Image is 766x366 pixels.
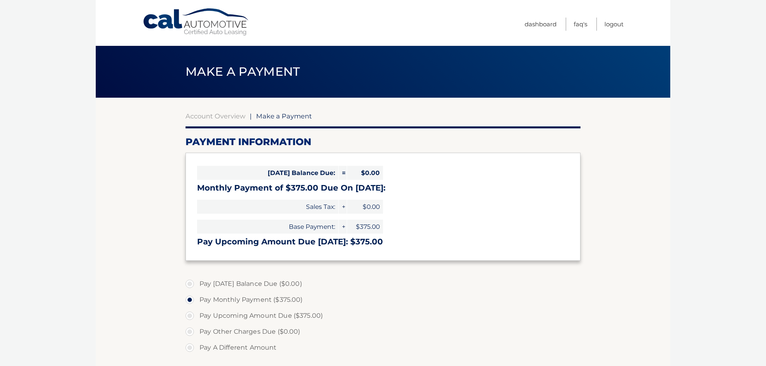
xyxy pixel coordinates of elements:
[186,112,245,120] a: Account Overview
[186,324,580,340] label: Pay Other Charges Due ($0.00)
[339,200,347,214] span: +
[186,276,580,292] label: Pay [DATE] Balance Due ($0.00)
[197,166,338,180] span: [DATE] Balance Due:
[186,136,580,148] h2: Payment Information
[339,220,347,234] span: +
[197,200,338,214] span: Sales Tax:
[525,18,557,31] a: Dashboard
[197,183,569,193] h3: Monthly Payment of $375.00 Due On [DATE]:
[347,200,383,214] span: $0.00
[186,292,580,308] label: Pay Monthly Payment ($375.00)
[574,18,587,31] a: FAQ's
[197,220,338,234] span: Base Payment:
[604,18,624,31] a: Logout
[347,166,383,180] span: $0.00
[256,112,312,120] span: Make a Payment
[186,340,580,356] label: Pay A Different Amount
[339,166,347,180] span: =
[142,8,250,36] a: Cal Automotive
[186,64,300,79] span: Make a Payment
[197,237,569,247] h3: Pay Upcoming Amount Due [DATE]: $375.00
[250,112,252,120] span: |
[347,220,383,234] span: $375.00
[186,308,580,324] label: Pay Upcoming Amount Due ($375.00)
